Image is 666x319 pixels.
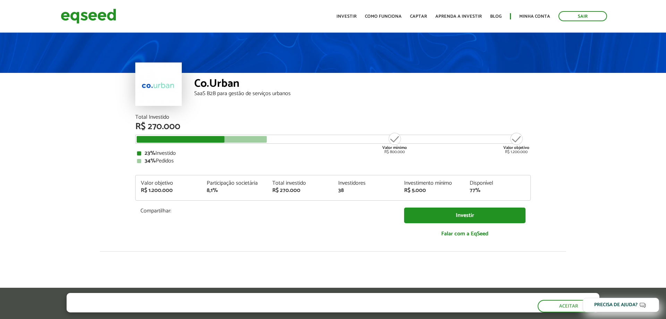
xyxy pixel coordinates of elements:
[207,181,262,186] div: Participação societária
[194,78,531,91] div: Co.Urban
[135,115,531,120] div: Total Investido
[404,208,526,223] a: Investir
[365,14,402,19] a: Como funciona
[338,181,394,186] div: Investidores
[135,122,531,131] div: R$ 270.000
[194,91,531,96] div: SaaS B2B para gestão de serviços urbanos
[470,188,525,193] div: 77%
[382,144,407,151] strong: Valor mínimo
[145,156,156,166] strong: 34%
[503,132,529,154] div: R$ 1.200.000
[490,14,502,19] a: Blog
[519,14,550,19] a: Minha conta
[338,188,394,193] div: 38
[435,14,482,19] a: Aprenda a investir
[141,188,196,193] div: R$ 1.200.000
[410,14,427,19] a: Captar
[67,305,318,312] p: Ao clicar em "aceitar", você aceita nossa .
[470,181,525,186] div: Disponível
[137,158,529,164] div: Pedidos
[207,188,262,193] div: 8,1%
[558,11,607,21] a: Sair
[145,149,155,158] strong: 23%
[272,188,328,193] div: R$ 270.000
[158,306,238,312] a: política de privacidade e de cookies
[503,144,529,151] strong: Valor objetivo
[67,293,318,304] h5: O site da EqSeed utiliza cookies para melhorar sua navegação.
[61,7,116,25] img: EqSeed
[137,151,529,156] div: Investido
[404,227,526,241] a: Falar com a EqSeed
[141,181,196,186] div: Valor objetivo
[336,14,357,19] a: Investir
[140,208,394,214] p: Compartilhar:
[272,181,328,186] div: Total investido
[382,132,408,154] div: R$ 800.000
[538,300,599,312] button: Aceitar
[404,181,460,186] div: Investimento mínimo
[404,188,460,193] div: R$ 5.000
